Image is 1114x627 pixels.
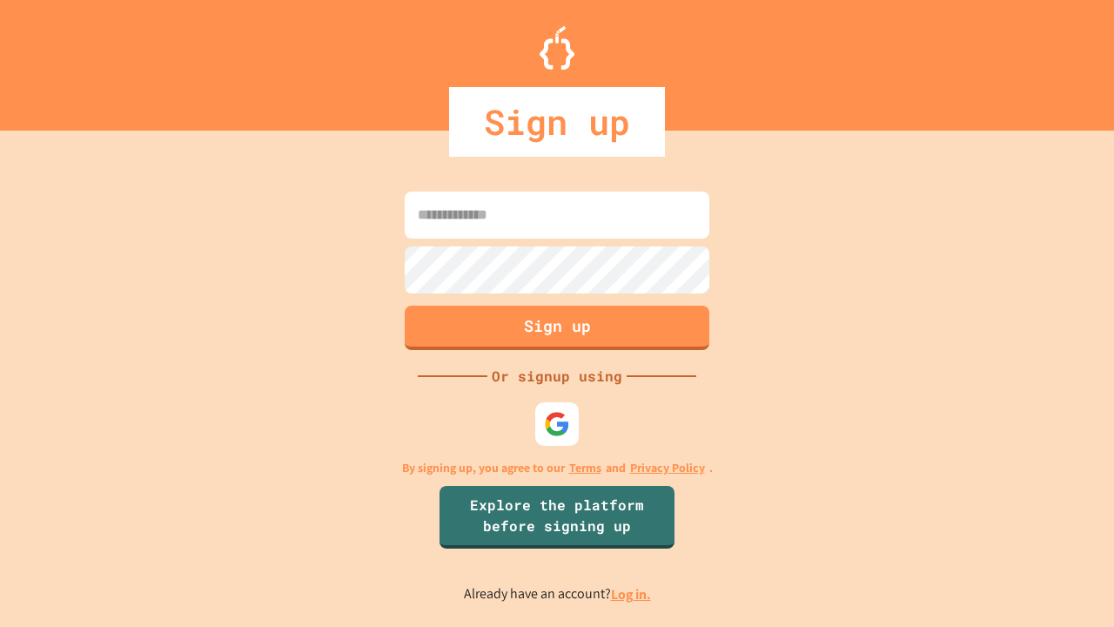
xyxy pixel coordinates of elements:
[402,459,713,477] p: By signing up, you agree to our and .
[630,459,705,477] a: Privacy Policy
[544,411,570,437] img: google-icon.svg
[449,87,665,157] div: Sign up
[569,459,601,477] a: Terms
[487,366,627,387] div: Or signup using
[405,306,709,350] button: Sign up
[464,583,651,605] p: Already have an account?
[611,585,651,603] a: Log in.
[440,486,674,549] a: Explore the platform before signing up
[540,26,574,70] img: Logo.svg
